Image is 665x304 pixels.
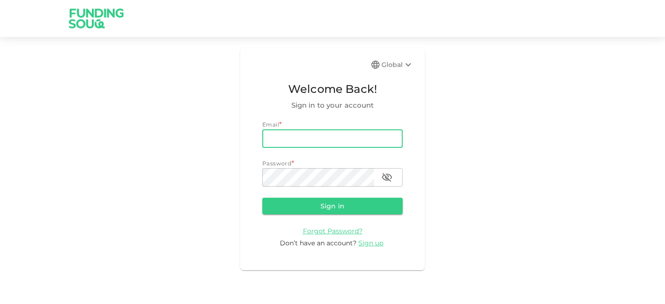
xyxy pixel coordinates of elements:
[262,121,279,128] span: Email
[381,59,414,70] div: Global
[303,227,363,235] span: Forgot Password?
[280,239,357,247] span: Don’t have an account?
[262,168,374,187] input: password
[358,239,383,247] span: Sign up
[262,129,403,148] input: email
[262,160,291,167] span: Password
[303,226,363,235] a: Forgot Password?
[262,80,403,98] span: Welcome Back!
[262,198,403,214] button: Sign in
[262,100,403,111] span: Sign in to your account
